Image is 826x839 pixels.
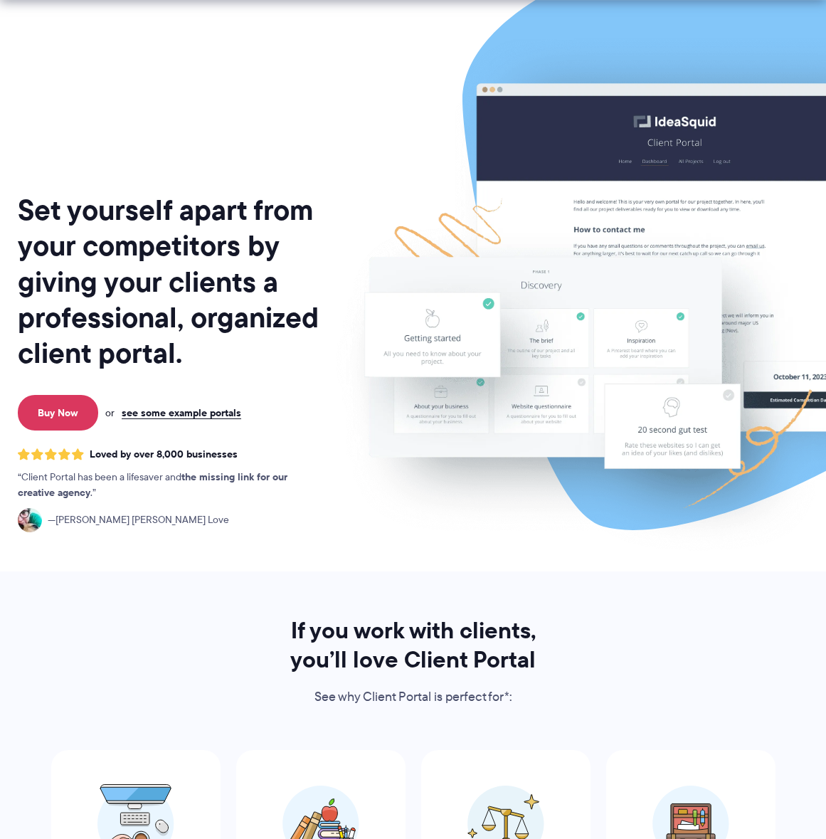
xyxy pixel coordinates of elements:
[18,470,317,501] p: Client Portal has been a lifesaver and .
[105,406,115,419] span: or
[260,687,566,708] p: See why Client Portal is perfect for*:
[18,192,334,371] h1: Set yourself apart from your competitors by giving your clients a professional, organized client ...
[260,616,566,674] h2: If you work with clients, you’ll love Client Portal
[90,448,238,460] span: Loved by over 8,000 businesses
[18,395,98,431] a: Buy Now
[48,512,229,528] span: [PERSON_NAME] [PERSON_NAME] Love
[18,469,287,500] strong: the missing link for our creative agency
[122,406,241,419] a: see some example portals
